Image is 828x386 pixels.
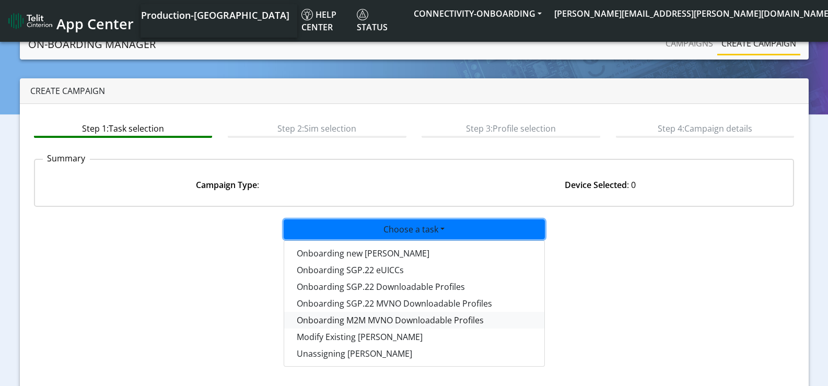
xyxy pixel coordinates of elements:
[284,312,545,329] button: Onboarding M2M MVNO Downloadable Profiles
[34,118,213,138] btn: Step 1: Task selection
[414,179,787,191] div: : 0
[353,4,407,38] a: Status
[422,118,600,138] btn: Step 3: Profile selection
[284,245,545,262] button: Onboarding new [PERSON_NAME]
[284,240,545,367] div: Choose a task
[141,4,289,25] a: Your current platform instance
[297,4,353,38] a: Help center
[8,10,132,32] a: App Center
[228,118,406,138] btn: Step 2: Sim selection
[56,14,134,33] span: App Center
[141,9,289,21] span: Production-[GEOGRAPHIC_DATA]
[43,152,90,165] p: Summary
[41,179,414,191] div: :
[28,34,156,55] a: On-Boarding Manager
[616,118,795,138] btn: Step 4: Campaign details
[661,33,717,54] a: Campaigns
[717,33,800,54] a: Create campaign
[301,9,313,20] img: knowledge.svg
[20,78,809,104] div: Create campaign
[357,9,388,33] span: Status
[284,295,545,312] button: Onboarding SGP.22 MVNO Downloadable Profiles
[284,262,545,278] button: Onboarding SGP.22 eUICCs
[301,9,336,33] span: Help center
[565,179,627,191] strong: Device Selected
[196,179,257,191] strong: Campaign Type
[284,345,545,362] button: Unassigning [PERSON_NAME]
[8,13,52,29] img: logo-telit-cinterion-gw-new.png
[357,9,368,20] img: status.svg
[407,4,548,23] button: CONNECTIVITY-ONBOARDING
[284,329,545,345] button: Modify Existing [PERSON_NAME]
[284,219,545,239] button: Choose a task
[284,278,545,295] button: Onboarding SGP.22 Downloadable Profiles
